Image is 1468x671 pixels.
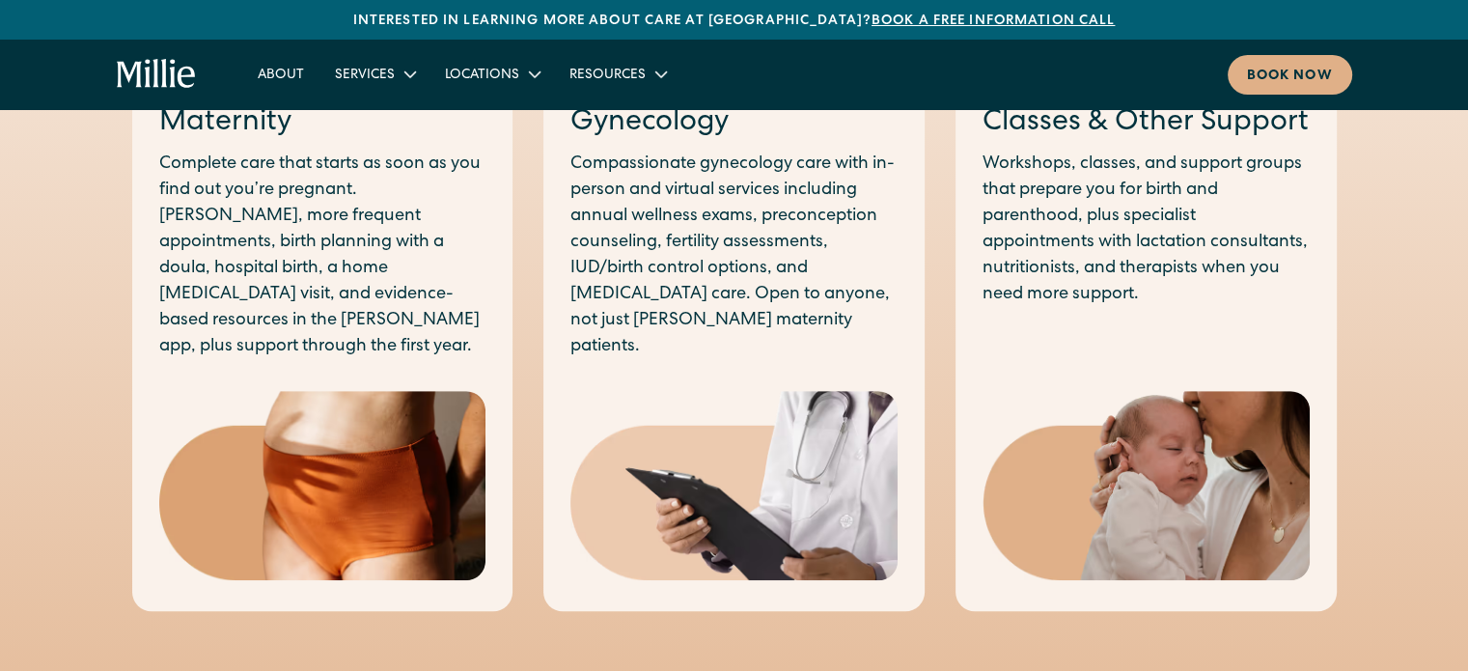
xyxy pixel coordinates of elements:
img: Mother gently kissing her newborn's head, capturing a tender moment of love and early bonding in ... [983,391,1310,581]
div: Services [335,66,395,86]
h3: Maternity [159,103,486,144]
a: Book a free information call [872,14,1115,28]
a: About [242,58,319,90]
p: Workshops, classes, and support groups that prepare you for birth and parenthood, plus specialist... [983,152,1310,308]
p: Complete care that starts as soon as you find out you’re pregnant. [PERSON_NAME], more frequent a... [159,152,486,360]
div: Resources [569,66,646,86]
h3: Gynecology [570,103,898,144]
h3: Classes & Other Support [983,103,1310,144]
div: Locations [445,66,519,86]
img: Close-up of a woman's midsection wearing high-waisted postpartum underwear, highlighting comfort ... [159,391,486,581]
div: Book now [1247,67,1333,87]
p: Compassionate gynecology care with in-person and virtual services including annual wellness exams... [570,152,898,360]
a: Book now [1228,55,1352,95]
a: home [117,59,197,90]
div: Resources [554,58,680,90]
img: Medical professional in a white coat holding a clipboard, representing expert care and diagnosis ... [570,391,898,581]
div: Services [319,58,429,90]
div: Locations [429,58,554,90]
